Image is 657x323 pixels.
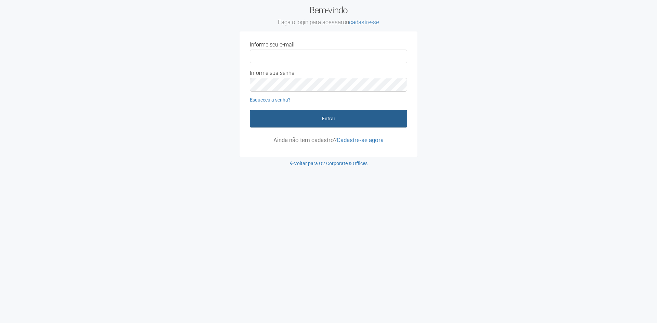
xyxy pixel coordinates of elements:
[349,19,379,26] a: cadastre-se
[250,42,295,48] label: Informe seu e-mail
[343,19,379,26] span: ou
[240,5,417,26] h2: Bem-vindo
[250,97,291,103] a: Esqueceu a senha?
[337,137,384,144] a: Cadastre-se agora
[290,161,368,166] a: Voltar para O2 Corporate & Offices
[250,70,295,76] label: Informe sua senha
[250,110,407,127] button: Entrar
[240,19,417,26] small: Faça o login para acessar
[250,137,407,143] p: Ainda não tem cadastro?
